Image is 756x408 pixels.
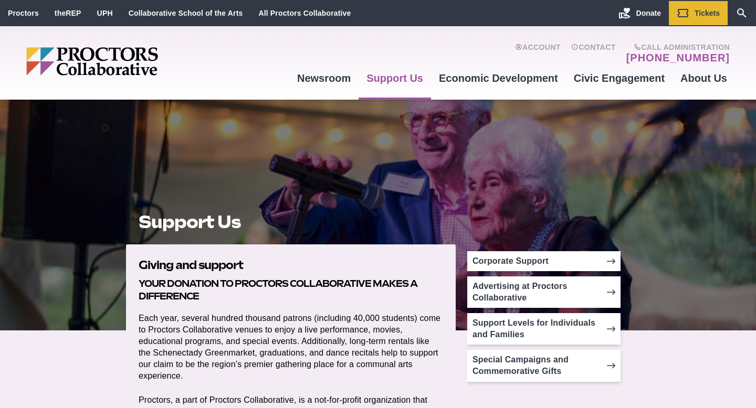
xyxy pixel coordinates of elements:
span: Call Administration [623,43,730,51]
a: Proctors [8,9,39,17]
a: Special Campaigns and Commemorative Gifts [467,350,621,381]
p: Each year, several hundred thousand patrons (including 40,000 students) come to Proctors Collabor... [139,313,443,382]
a: Collaborative School of the Arts [129,9,243,17]
a: Tickets [669,1,728,25]
a: Account [515,43,561,64]
img: Proctors logo [26,47,239,76]
a: Economic Development [431,64,566,92]
a: theREP [55,9,81,17]
a: Donate [611,1,669,25]
a: Support Us [359,64,431,92]
a: Search [728,1,756,25]
a: Advertising at Proctors Collaborative [467,276,621,308]
a: UPH [97,9,113,17]
a: Contact [571,43,616,64]
span: Tickets [695,9,720,17]
h1: Support Us [139,212,443,232]
a: About Us [673,64,735,92]
a: [PHONE_NUMBER] [626,51,730,64]
h3: Your donation to Proctors Collaborative makes a difference [139,277,443,302]
a: Support Levels for Individuals and Families [467,313,621,345]
a: Civic Engagement [566,64,673,92]
span: Donate [636,9,661,17]
a: Newsroom [289,64,359,92]
a: All Proctors Collaborative [258,9,351,17]
a: Corporate Support [467,251,621,271]
h2: Giving and support [139,257,443,273]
